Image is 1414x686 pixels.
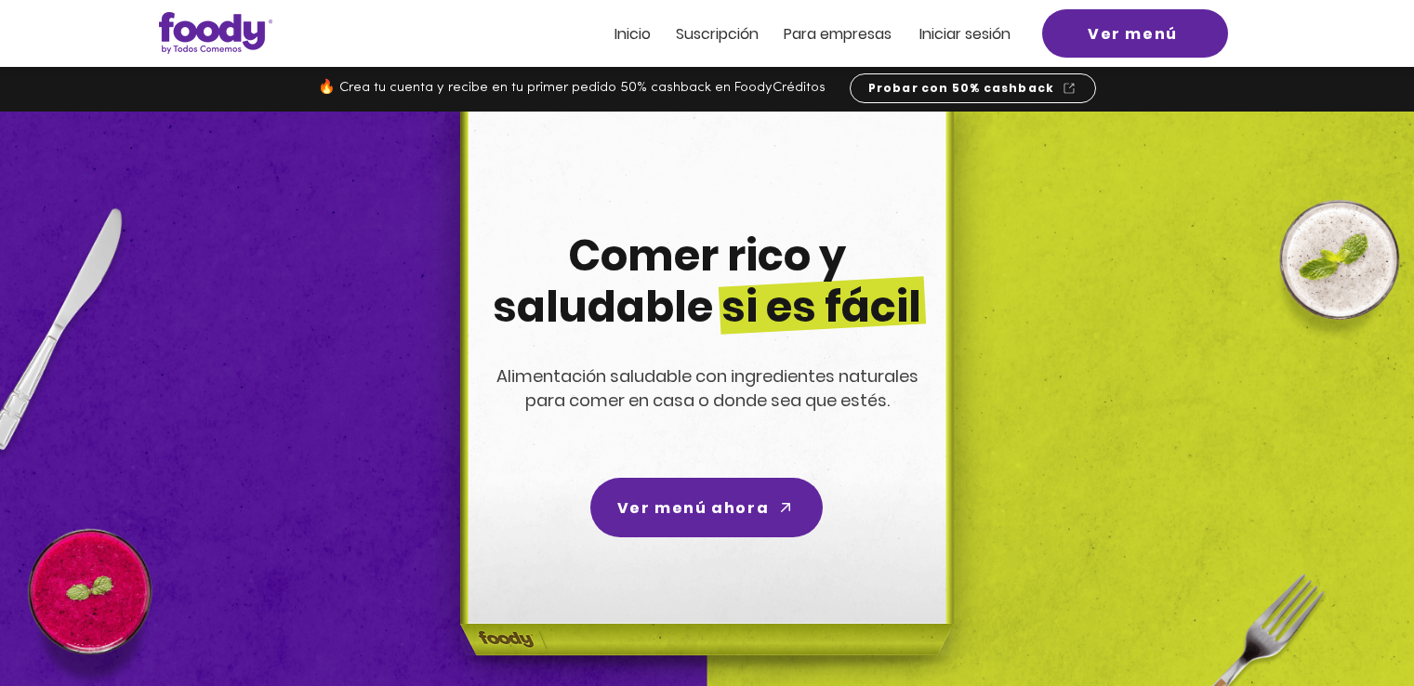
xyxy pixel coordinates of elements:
[919,26,1011,42] a: Iniciar sesión
[496,364,918,412] span: Alimentación saludable con ingredientes naturales para comer en casa o donde sea que estés.
[1088,22,1178,46] span: Ver menú
[784,23,801,45] span: Pa
[676,26,759,42] a: Suscripción
[590,478,823,537] a: Ver menú ahora
[784,26,892,42] a: Para empresas
[493,226,921,336] span: Comer rico y saludable si es fácil
[919,23,1011,45] span: Iniciar sesión
[868,80,1055,97] span: Probar con 50% cashback
[1306,578,1395,667] iframe: Messagebird Livechat Widget
[614,26,651,42] a: Inicio
[617,496,769,520] span: Ver menú ahora
[1042,9,1228,58] a: Ver menú
[850,73,1096,103] a: Probar con 50% cashback
[614,23,651,45] span: Inicio
[318,81,826,95] span: 🔥 Crea tu cuenta y recibe en tu primer pedido 50% cashback en FoodyCréditos
[159,12,272,54] img: Logo_Foody V2.0.0 (3).png
[801,23,892,45] span: ra empresas
[676,23,759,45] span: Suscripción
